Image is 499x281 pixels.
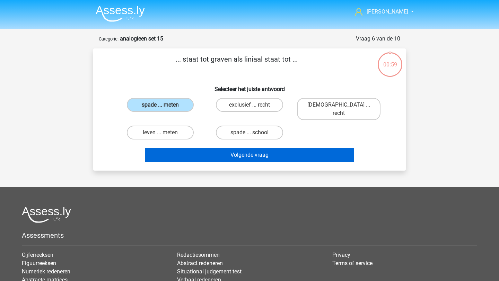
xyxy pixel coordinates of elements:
[356,35,400,43] div: Vraag 6 van de 10
[22,231,477,239] h5: Assessments
[22,260,56,266] a: Figuurreeksen
[104,54,369,75] p: ... staat tot graven als liniaal staat tot ...
[22,268,70,275] a: Numeriek redeneren
[367,8,408,15] span: [PERSON_NAME]
[177,260,223,266] a: Abstract redeneren
[177,268,242,275] a: Situational judgement test
[177,252,220,258] a: Redactiesommen
[145,148,354,162] button: Volgende vraag
[99,36,119,42] small: Categorie:
[127,126,194,139] label: leven ... meten
[216,126,283,139] label: spade ... school
[332,260,373,266] a: Terms of service
[22,207,71,223] img: Assessly logo
[297,98,380,120] label: [DEMOGRAPHIC_DATA] ... recht
[377,52,403,69] div: 00:59
[216,98,283,112] label: exclusief ... recht
[332,252,350,258] a: Privacy
[120,35,163,42] strong: analogieen set 15
[104,80,395,92] h6: Selecteer het juiste antwoord
[352,8,409,16] a: [PERSON_NAME]
[22,252,53,258] a: Cijferreeksen
[127,98,194,112] label: spade ... meten
[96,6,145,22] img: Assessly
